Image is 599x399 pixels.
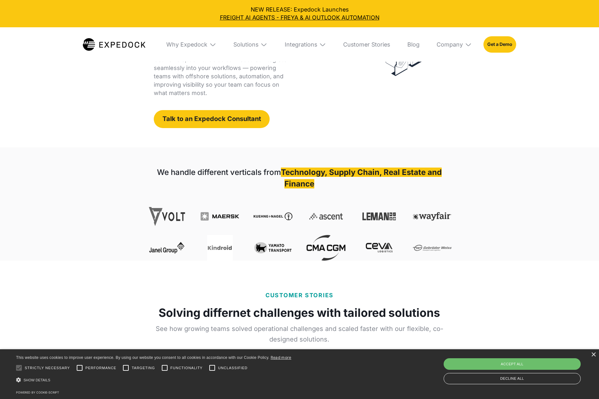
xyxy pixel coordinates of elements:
[6,14,593,22] a: FREIGHT AI AGENTS - FREYA & AI OUTLOOK AUTOMATION
[159,305,440,321] strong: Solving differnet challenges with tailored solutions
[85,365,117,371] span: Performance
[16,391,59,394] a: Powered by cookie-script
[147,324,451,345] p: See how growing teams solved operational challenges and scaled faster with our flexible, co-desig...
[431,27,478,62] div: Company
[285,41,317,48] div: Integrations
[16,355,269,360] span: This website uses cookies to improve user experience. By using our website you consent to all coo...
[337,27,396,62] a: Customer Stories
[271,355,291,360] a: Read more
[25,365,70,371] span: Strictly necessary
[157,168,281,177] strong: We handle different verticals from
[218,365,247,371] span: Unclassified
[166,41,207,48] div: Why Expedock
[228,27,273,62] div: Solutions
[6,6,593,22] div: NEW RELEASE: Expedock Launches
[154,56,294,97] p: Get flexible, that integrate seamlessly into your workflows — powering teams with offshore soluti...
[265,291,334,300] p: CUSTOMER STORIES
[16,375,291,385] div: Show details
[281,168,442,188] strong: Technology, Supply Chain, Real Estate and Finance
[444,373,581,384] div: Decline all
[132,365,155,371] span: Targeting
[279,27,332,62] div: Integrations
[402,27,425,62] a: Blog
[444,358,581,370] div: Accept all
[483,36,517,53] a: Get a Demo
[567,368,599,399] iframe: Chat Widget
[437,41,463,48] div: Company
[23,378,50,382] span: Show details
[233,41,258,48] div: Solutions
[170,365,203,371] span: Functionality
[154,110,269,128] a: Talk to an Expedock Consultant
[161,27,222,62] div: Why Expedock
[591,352,596,357] div: Close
